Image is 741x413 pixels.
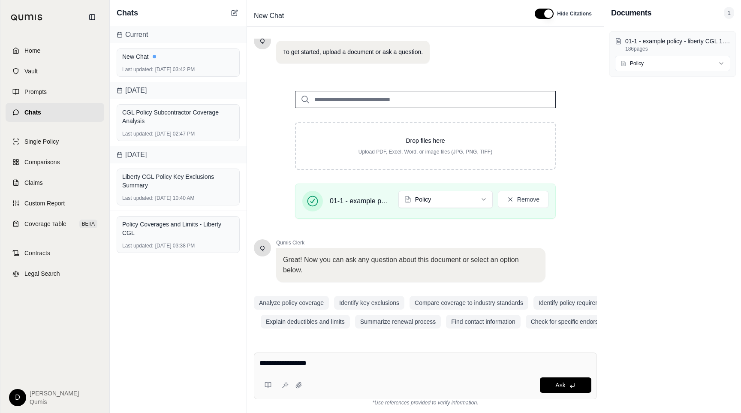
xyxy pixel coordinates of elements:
[410,296,528,310] button: Compare coverage to industry standards
[260,36,265,45] span: Hello
[122,130,234,137] div: [DATE] 02:47 PM
[625,37,730,45] p: 01-1 - example policy - liberty CGL 1.pdf
[85,10,99,24] button: Collapse sidebar
[6,214,104,233] a: Coverage TableBETA
[625,45,730,52] p: 186 pages
[330,196,392,206] span: 01-1 - example policy - liberty CGL 1.pdf
[261,315,350,329] button: Explain deductibles and limits
[6,244,104,262] a: Contracts
[110,26,247,43] div: Current
[557,10,592,17] span: Hide Citations
[122,108,234,125] div: CGL Policy Subcontractor Coverage Analysis
[6,173,104,192] a: Claims
[310,136,541,145] p: Drop files here
[24,137,59,146] span: Single Policy
[250,9,524,23] div: Edit Title
[254,296,329,310] button: Analyze policy coverage
[611,7,651,19] h3: Documents
[254,399,597,406] div: *Use references provided to verify information.
[24,249,50,257] span: Contracts
[260,244,265,252] span: Hello
[6,62,104,81] a: Vault
[310,148,541,155] p: Upload PDF, Excel, Word, or image files (JPG, PNG, TIFF)
[446,315,520,329] button: Find contact information
[24,108,41,117] span: Chats
[540,377,591,393] button: Ask
[6,103,104,122] a: Chats
[122,242,154,249] span: Last updated:
[24,67,38,75] span: Vault
[122,195,234,202] div: [DATE] 10:40 AM
[79,220,97,228] span: BETA
[24,158,60,166] span: Comparisons
[122,220,234,237] div: Policy Coverages and Limits - Liberty CGL
[250,9,287,23] span: New Chat
[122,195,154,202] span: Last updated:
[24,220,66,228] span: Coverage Table
[6,41,104,60] a: Home
[24,87,47,96] span: Prompts
[724,7,734,19] span: 1
[9,389,26,406] div: D
[229,8,240,18] button: New Chat
[24,46,40,55] span: Home
[6,82,104,101] a: Prompts
[276,239,545,246] span: Qumis Clerk
[24,269,60,278] span: Legal Search
[122,66,234,73] div: [DATE] 03:42 PM
[30,398,79,406] span: Qumis
[122,172,234,190] div: Liberty CGL Policy Key Exclusions Summary
[355,315,441,329] button: Summarize renewal process
[526,315,623,329] button: Check for specific endorsements
[110,82,247,99] div: [DATE]
[110,146,247,163] div: [DATE]
[24,199,65,208] span: Custom Report
[6,153,104,172] a: Comparisons
[533,296,617,310] button: Identify policy requirements
[615,37,730,52] button: 01-1 - example policy - liberty CGL 1.pdf186pages
[24,178,43,187] span: Claims
[6,132,104,151] a: Single Policy
[498,191,548,208] button: Remove
[30,389,79,398] span: [PERSON_NAME]
[6,264,104,283] a: Legal Search
[283,255,539,275] p: Great! Now you can ask any question about this document or select an option below.
[122,242,234,249] div: [DATE] 03:38 PM
[122,130,154,137] span: Last updated:
[122,52,234,61] div: New Chat
[334,296,404,310] button: Identify key exclusions
[6,194,104,213] a: Custom Report
[117,7,138,19] span: Chats
[283,48,423,57] p: To get started, upload a document or ask a question.
[11,14,43,21] img: Qumis Logo
[555,382,565,389] span: Ask
[122,66,154,73] span: Last updated:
